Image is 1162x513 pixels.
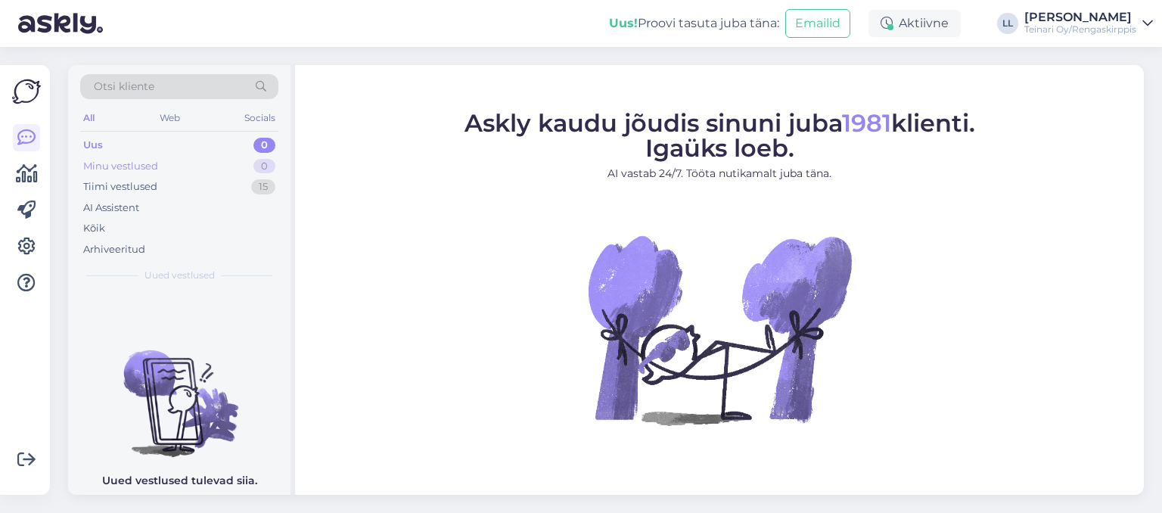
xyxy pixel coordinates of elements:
div: AI Assistent [83,201,139,216]
p: AI vastab 24/7. Tööta nutikamalt juba täna. [464,165,975,181]
div: Web [157,108,183,128]
div: Aktiivne [868,10,961,37]
div: LL [997,13,1018,34]
div: 0 [253,159,275,174]
div: [PERSON_NAME] [1024,11,1136,23]
button: Emailid [785,9,850,38]
div: Socials [241,108,278,128]
div: Teinari Oy/Rengaskirppis [1024,23,1136,36]
b: Uus! [609,16,638,30]
div: Minu vestlused [83,159,158,174]
div: Uus [83,138,103,153]
div: Proovi tasuta juba täna: [609,14,779,33]
span: 1981 [842,107,891,137]
div: Arhiveeritud [83,242,145,257]
div: Kõik [83,221,105,236]
span: Uued vestlused [144,269,215,282]
span: Askly kaudu jõudis sinuni juba klienti. Igaüks loeb. [464,107,975,162]
div: All [80,108,98,128]
div: Tiimi vestlused [83,179,157,194]
p: Uued vestlused tulevad siia. [102,473,257,489]
div: 15 [251,179,275,194]
div: 0 [253,138,275,153]
span: Otsi kliente [94,79,154,95]
img: No Chat active [583,193,856,465]
img: Askly Logo [12,77,41,106]
img: No chats [68,323,290,459]
a: [PERSON_NAME]Teinari Oy/Rengaskirppis [1024,11,1153,36]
